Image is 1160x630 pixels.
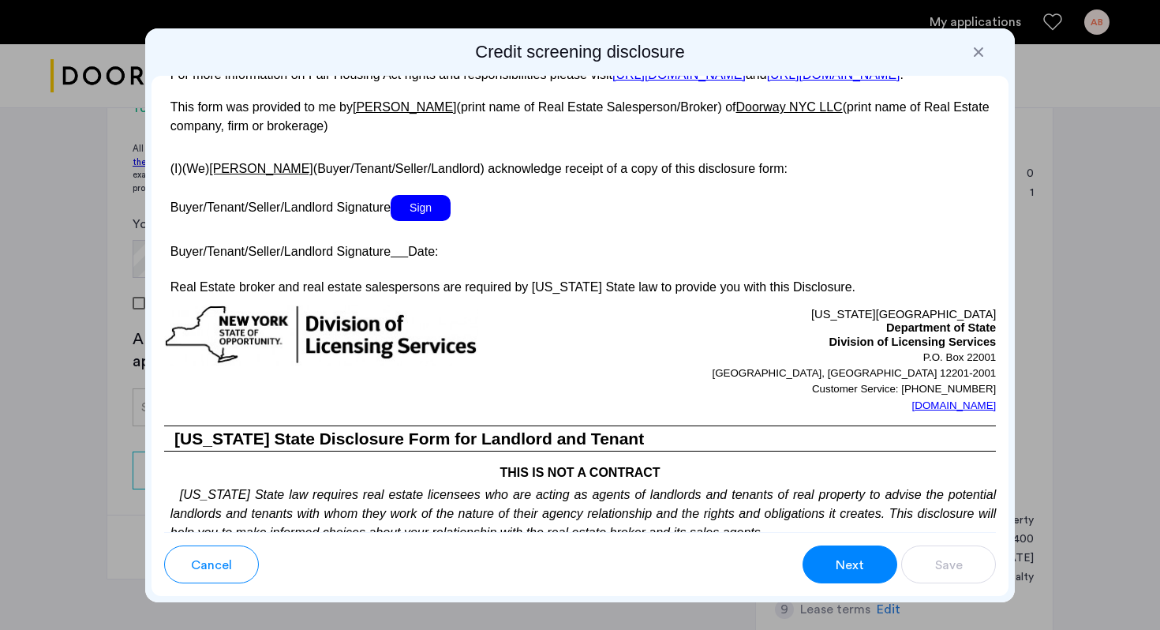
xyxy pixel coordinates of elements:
[164,305,478,366] img: new-york-logo.png
[164,426,997,452] h3: [US_STATE] State Disclosure Form for Landlord and Tenant
[580,336,996,350] p: Division of Licensing Services
[912,398,997,414] a: [DOMAIN_NAME]
[164,452,997,482] h4: THIS IS NOT A CONTRACT
[901,546,996,583] button: button
[164,546,259,583] button: button
[164,278,997,297] p: Real Estate broker and real estate salespersons are required by [US_STATE] State law to provide y...
[164,482,997,542] p: [US_STATE] State law requires real estate licensees who are acting as agents of landlords and ten...
[164,98,997,136] p: This form was provided to me by (print name of Real Estate Salesperson/Broker) of (print name of ...
[803,546,897,583] button: button
[191,556,232,575] span: Cancel
[170,201,391,214] span: Buyer/Tenant/Seller/Landlord Signature
[164,238,997,261] p: Buyer/Tenant/Seller/Landlord Signature Date:
[209,162,313,175] u: [PERSON_NAME]
[164,152,997,178] p: (I)(We) (Buyer/Tenant/Seller/Landlord) acknowledge receipt of a copy of this disclosure form:
[580,305,996,322] p: [US_STATE][GEOGRAPHIC_DATA]
[580,321,996,336] p: Department of State
[580,381,996,397] p: Customer Service: [PHONE_NUMBER]
[152,41,1009,63] h2: Credit screening disclosure
[580,366,996,381] p: [GEOGRAPHIC_DATA], [GEOGRAPHIC_DATA] 12201-2001
[391,195,451,221] span: Sign
[580,350,996,366] p: P.O. Box 22001
[353,100,457,114] u: [PERSON_NAME]
[836,556,864,575] span: Next
[736,100,843,114] u: Doorway NYC LLC
[935,556,963,575] span: Save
